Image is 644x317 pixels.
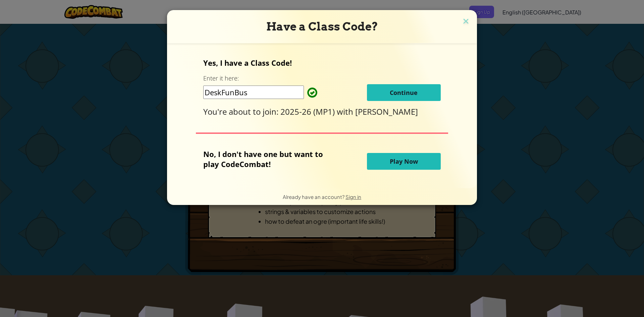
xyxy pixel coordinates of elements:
[203,74,239,83] label: Enter it here:
[462,17,470,27] img: close icon
[283,194,345,200] span: Already have an account?
[355,106,418,117] span: [PERSON_NAME]
[280,106,337,117] span: 2025-26 (MP1)
[337,106,355,117] span: with
[390,89,418,97] span: Continue
[203,106,280,117] span: You're about to join:
[367,153,441,170] button: Play Now
[203,58,440,68] p: Yes, I have a Class Code!
[367,84,441,101] button: Continue
[266,20,378,33] span: Have a Class Code?
[203,149,333,169] p: No, I don't have one but want to play CodeCombat!
[390,157,418,165] span: Play Now
[345,194,361,200] a: Sign in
